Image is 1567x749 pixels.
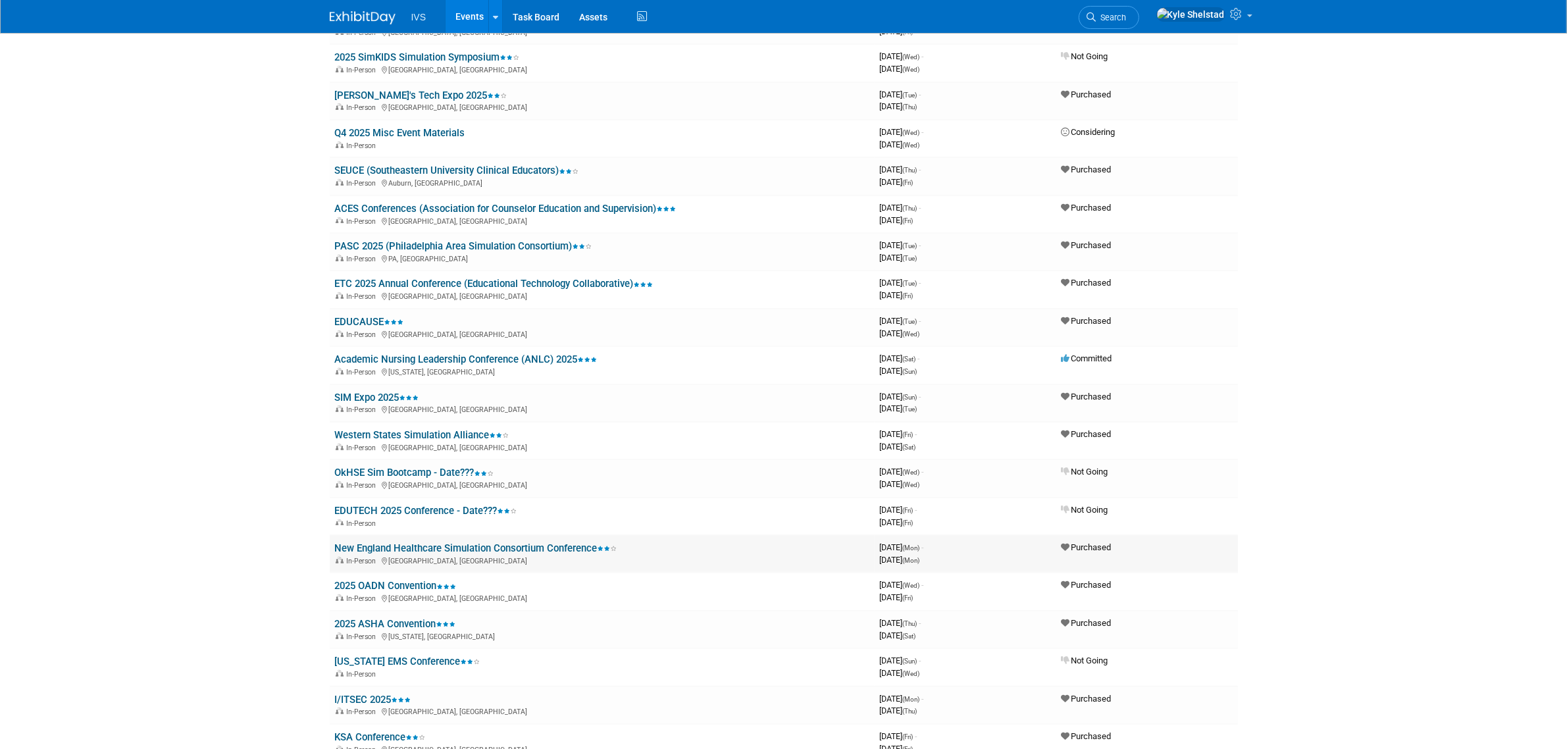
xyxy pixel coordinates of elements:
[903,179,913,186] span: (Fri)
[336,594,344,601] img: In-Person Event
[880,177,913,187] span: [DATE]
[335,290,869,301] div: [GEOGRAPHIC_DATA], [GEOGRAPHIC_DATA]
[880,479,920,489] span: [DATE]
[903,469,920,476] span: (Wed)
[335,316,404,328] a: EDUCAUSE
[880,253,917,263] span: [DATE]
[1062,542,1112,552] span: Purchased
[335,505,517,517] a: EDUTECH 2025 Conference - Date???
[335,618,456,630] a: 2025 ASHA Convention
[347,142,380,150] span: In-Person
[880,51,924,61] span: [DATE]
[880,403,917,413] span: [DATE]
[336,405,344,412] img: In-Person Event
[347,103,380,112] span: In-Person
[880,467,924,477] span: [DATE]
[880,580,924,590] span: [DATE]
[335,203,677,215] a: ACES Conferences (Association for Counselor Education and Supervision)
[919,656,921,665] span: -
[330,11,396,24] img: ExhibitDay
[336,292,344,299] img: In-Person Event
[1062,580,1112,590] span: Purchased
[880,542,924,552] span: [DATE]
[880,517,913,527] span: [DATE]
[903,733,913,740] span: (Fri)
[336,708,344,714] img: In-Person Event
[903,280,917,287] span: (Tue)
[1079,6,1139,29] a: Search
[411,12,426,22] span: IVS
[915,429,917,439] span: -
[903,507,913,514] span: (Fri)
[880,592,913,602] span: [DATE]
[880,26,913,36] span: [DATE]
[336,670,344,677] img: In-Person Event
[922,580,924,590] span: -
[919,165,921,174] span: -
[880,316,921,326] span: [DATE]
[880,618,921,628] span: [DATE]
[1062,203,1112,213] span: Purchased
[335,706,869,716] div: [GEOGRAPHIC_DATA], [GEOGRAPHIC_DATA]
[903,205,917,212] span: (Thu)
[903,28,913,36] span: (Fri)
[1062,353,1112,363] span: Committed
[919,90,921,99] span: -
[1062,316,1112,326] span: Purchased
[335,253,869,263] div: PA, [GEOGRAPHIC_DATA]
[335,555,869,565] div: [GEOGRAPHIC_DATA], [GEOGRAPHIC_DATA]
[922,542,924,552] span: -
[903,670,920,677] span: (Wed)
[903,255,917,262] span: (Tue)
[347,368,380,376] span: In-Person
[336,330,344,337] img: In-Person Event
[336,519,344,526] img: In-Person Event
[335,127,465,139] a: Q4 2025 Misc Event Materials
[335,542,617,554] a: New England Healthcare Simulation Consortium Conference
[903,318,917,325] span: (Tue)
[922,51,924,61] span: -
[880,278,921,288] span: [DATE]
[880,429,917,439] span: [DATE]
[336,633,344,639] img: In-Person Event
[347,66,380,74] span: In-Person
[903,292,913,299] span: (Fri)
[347,179,380,188] span: In-Person
[335,177,869,188] div: Auburn, [GEOGRAPHIC_DATA]
[880,631,916,640] span: [DATE]
[919,392,921,401] span: -
[335,101,869,112] div: [GEOGRAPHIC_DATA], [GEOGRAPHIC_DATA]
[335,215,869,226] div: [GEOGRAPHIC_DATA], [GEOGRAPHIC_DATA]
[1096,13,1127,22] span: Search
[903,330,920,338] span: (Wed)
[335,403,869,414] div: [GEOGRAPHIC_DATA], [GEOGRAPHIC_DATA]
[347,217,380,226] span: In-Person
[347,519,380,528] span: In-Person
[903,405,917,413] span: (Tue)
[903,217,913,224] span: (Fri)
[335,731,426,743] a: KSA Conference
[347,330,380,339] span: In-Person
[903,620,917,627] span: (Thu)
[336,557,344,563] img: In-Person Event
[347,708,380,716] span: In-Person
[922,694,924,704] span: -
[347,444,380,452] span: In-Person
[335,631,869,641] div: [US_STATE], [GEOGRAPHIC_DATA]
[903,594,913,602] span: (Fri)
[903,658,917,665] span: (Sun)
[919,618,921,628] span: -
[880,366,917,376] span: [DATE]
[880,694,924,704] span: [DATE]
[347,255,380,263] span: In-Person
[880,706,917,715] span: [DATE]
[880,731,917,741] span: [DATE]
[903,633,916,640] span: (Sat)
[880,101,917,111] span: [DATE]
[1062,127,1116,137] span: Considering
[880,555,920,565] span: [DATE]
[1062,278,1112,288] span: Purchased
[922,467,924,477] span: -
[1062,392,1112,401] span: Purchased
[880,353,920,363] span: [DATE]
